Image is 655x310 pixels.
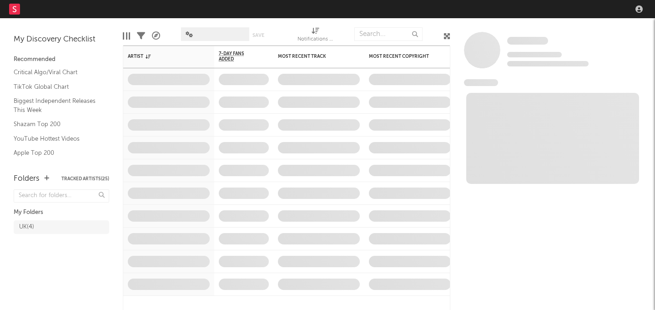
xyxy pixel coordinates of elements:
[14,82,100,92] a: TikTok Global Chart
[219,51,255,62] span: 7-Day Fans Added
[123,23,130,49] div: Edit Columns
[507,61,589,66] span: 0 fans last week
[14,119,100,129] a: Shazam Top 200
[14,189,109,203] input: Search for folders...
[19,222,34,233] div: UK ( 4 )
[464,79,498,86] span: News Feed
[369,54,437,59] div: Most Recent Copyright
[14,207,109,218] div: My Folders
[507,52,562,57] span: Tracking Since: [DATE]
[61,177,109,181] button: Tracked Artists(25)
[507,37,548,45] span: Some Artist
[297,34,334,45] div: Notifications (Artist)
[354,27,423,41] input: Search...
[14,148,100,158] a: Apple Top 200
[14,54,109,65] div: Recommended
[128,54,196,59] div: Artist
[14,173,40,184] div: Folders
[278,54,346,59] div: Most Recent Track
[152,23,160,49] div: A&R Pipeline
[14,134,100,144] a: YouTube Hottest Videos
[14,67,100,77] a: Critical Algo/Viral Chart
[14,34,109,45] div: My Discovery Checklist
[14,220,109,234] a: UK(4)
[252,33,264,38] button: Save
[297,23,334,49] div: Notifications (Artist)
[14,96,100,115] a: Biggest Independent Releases This Week
[137,23,145,49] div: Filters
[507,36,548,46] a: Some Artist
